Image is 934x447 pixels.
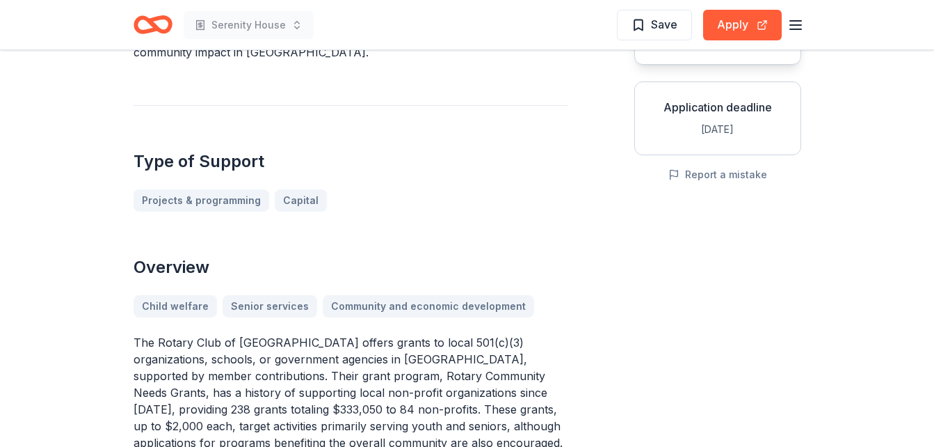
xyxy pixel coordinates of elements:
[651,15,677,33] span: Save
[134,150,567,173] h2: Type of Support
[134,256,567,279] h2: Overview
[617,10,692,40] button: Save
[134,8,172,41] a: Home
[646,121,789,138] div: [DATE]
[211,17,286,33] span: Serenity House
[275,189,327,212] a: Capital
[646,99,789,116] div: Application deadline
[184,11,314,39] button: Serenity House
[703,10,782,40] button: Apply
[134,189,269,212] a: Projects & programming
[668,166,767,183] button: Report a mistake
